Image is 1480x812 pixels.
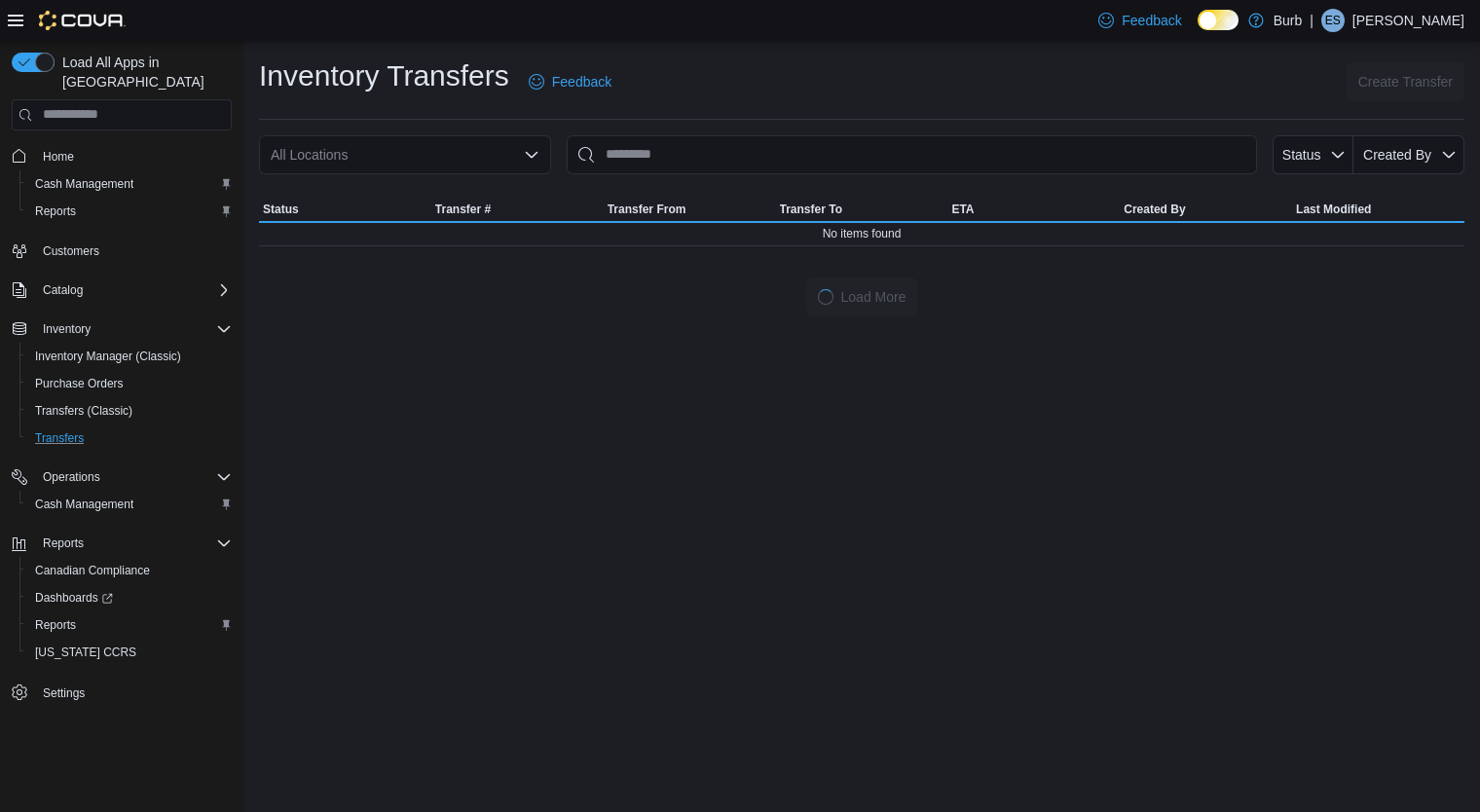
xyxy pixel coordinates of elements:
span: Created By [1363,147,1431,163]
button: Status [259,198,431,221]
span: Reports [35,532,232,555]
button: Reports [19,611,240,639]
span: Transfers (Classic) [27,399,232,423]
button: Catalog [4,277,240,304]
button: Transfer From [604,198,776,221]
input: This is a search bar. After typing your query, hit enter to filter the results lower in the page. [567,135,1257,174]
a: Purchase Orders [27,372,131,395]
span: Canadian Compliance [35,563,150,578]
span: Cash Management [27,493,232,516]
span: Reports [27,613,232,637]
a: Canadian Compliance [27,559,158,582]
button: Canadian Compliance [19,557,240,584]
span: Transfers (Classic) [35,403,132,419]
a: [US_STATE] CCRS [27,641,144,664]
button: Reports [35,532,92,555]
button: Customers [4,237,240,265]
a: Dashboards [27,586,121,609]
span: Reports [27,200,232,223]
button: Purchase Orders [19,370,240,397]
a: Settings [35,682,92,705]
span: Transfer From [608,202,686,217]
button: Cash Management [19,170,240,198]
span: Dark Mode [1198,30,1199,31]
span: Customers [43,243,99,259]
span: Created By [1124,202,1185,217]
span: Canadian Compliance [27,559,232,582]
span: Settings [43,685,85,701]
nav: Complex example [12,134,232,757]
span: Status [1282,147,1321,163]
a: Reports [27,613,84,637]
button: Reports [19,198,240,225]
span: Purchase Orders [35,376,124,391]
span: No items found [823,226,902,241]
h1: Inventory Transfers [259,56,509,95]
button: Cash Management [19,491,240,518]
span: Transfer # [435,202,491,217]
button: Create Transfer [1347,62,1464,101]
a: Feedback [521,62,619,101]
span: Transfers [27,426,232,450]
button: Operations [35,465,108,489]
span: Transfer To [780,202,842,217]
button: Transfers [19,424,240,452]
button: Status [1273,135,1353,174]
a: Transfers (Classic) [27,399,140,423]
span: Load All Apps in [GEOGRAPHIC_DATA] [55,53,232,92]
button: Last Modified [1292,198,1464,221]
span: Last Modified [1296,202,1371,217]
button: Transfers (Classic) [19,397,240,424]
span: Reports [43,535,84,551]
button: Operations [4,463,240,491]
span: Inventory [35,317,232,341]
p: | [1310,9,1313,32]
span: Catalog [35,278,232,302]
span: Load More [841,287,906,307]
span: Cash Management [35,497,133,512]
button: Home [4,142,240,170]
span: Status [263,202,299,217]
button: Inventory [4,315,240,343]
button: Open list of options [524,147,539,163]
button: Transfer # [431,198,604,221]
button: [US_STATE] CCRS [19,639,240,666]
span: Customers [35,239,232,263]
a: Home [35,145,82,168]
input: Dark Mode [1198,10,1239,30]
span: Catalog [43,282,83,298]
span: Create Transfer [1358,72,1453,92]
span: Home [43,149,74,165]
p: Burb [1274,9,1303,32]
span: Home [35,144,232,168]
a: Dashboards [19,584,240,611]
button: ETA [947,198,1120,221]
a: Cash Management [27,172,141,196]
span: Reports [35,203,76,219]
button: Created By [1120,198,1292,221]
img: Cova [39,11,126,30]
button: Settings [4,678,240,706]
span: ES [1325,9,1341,32]
span: Settings [35,680,232,704]
span: ETA [951,202,974,217]
p: [PERSON_NAME] [1352,9,1464,32]
span: Washington CCRS [27,641,232,664]
span: Loading [816,287,834,306]
span: Inventory Manager (Classic) [27,345,232,368]
span: Cash Management [27,172,232,196]
button: Inventory [35,317,98,341]
span: Inventory [43,321,91,337]
a: Transfers [27,426,92,450]
button: Inventory Manager (Classic) [19,343,240,370]
span: Purchase Orders [27,372,232,395]
a: Feedback [1091,1,1189,40]
span: Reports [35,617,76,633]
span: Feedback [1122,11,1181,30]
span: Operations [35,465,232,489]
a: Inventory Manager (Classic) [27,345,189,368]
div: Emma Specht [1321,9,1345,32]
span: Transfers [35,430,84,446]
span: Dashboards [27,586,232,609]
a: Reports [27,200,84,223]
